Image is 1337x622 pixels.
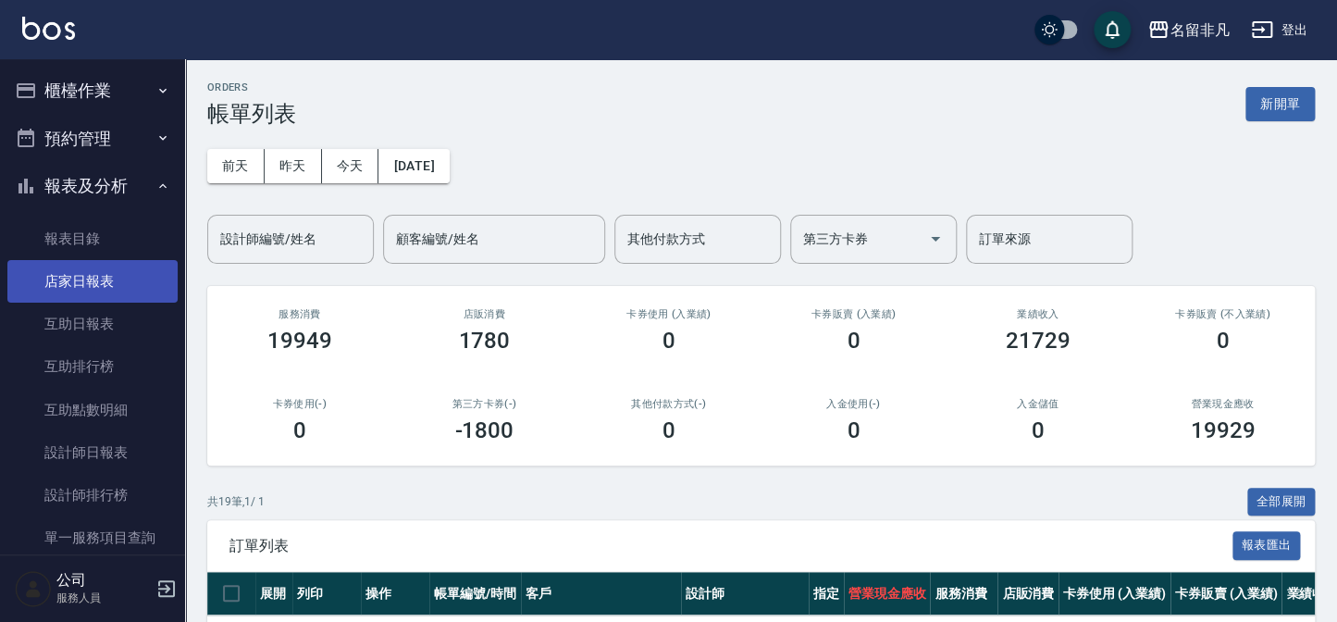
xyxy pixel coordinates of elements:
h2: 第三方卡券(-) [415,398,555,410]
button: 報表及分析 [7,162,178,210]
button: 名留非凡 [1140,11,1236,49]
a: 單一服務項目查詢 [7,516,178,559]
th: 指定 [809,572,844,616]
h2: 業績收入 [968,308,1108,320]
button: 昨天 [265,149,322,183]
button: [DATE] [378,149,449,183]
button: 前天 [207,149,265,183]
th: 展開 [255,572,292,616]
th: 列印 [292,572,361,616]
h3: 0 [1032,417,1045,443]
h2: 入金儲值 [968,398,1108,410]
th: 卡券販賣 (入業績) [1170,572,1282,616]
p: 共 19 筆, 1 / 1 [207,493,265,510]
a: 互助排行榜 [7,345,178,388]
th: 店販消費 [997,572,1058,616]
th: 帳單編號/時間 [429,572,521,616]
th: 卡券使用 (入業績) [1058,572,1170,616]
button: save [1094,11,1131,48]
h3: 1780 [458,328,510,354]
button: 今天 [322,149,379,183]
h2: 卡券販賣 (入業績) [784,308,924,320]
h2: 卡券販賣 (不入業績) [1153,308,1294,320]
h3: -1800 [454,417,514,443]
button: 報表匯出 [1232,531,1301,560]
h2: 入金使用(-) [784,398,924,410]
span: 訂單列表 [229,537,1232,555]
a: 設計師日報表 [7,431,178,474]
img: Person [15,570,52,607]
h3: 21729 [1006,328,1071,354]
h3: 0 [662,328,675,354]
button: 新開單 [1245,87,1315,121]
a: 互助日報表 [7,303,178,345]
h2: ORDERS [207,81,296,93]
h3: 0 [662,417,675,443]
h2: 卡券使用(-) [229,398,370,410]
h3: 0 [293,417,306,443]
a: 互助點數明細 [7,389,178,431]
h3: 服務消費 [229,308,370,320]
h5: 公司 [56,571,151,590]
div: 名留非凡 [1170,19,1229,42]
h2: 營業現金應收 [1153,398,1294,410]
a: 報表匯出 [1232,536,1301,554]
a: 店家日報表 [7,260,178,303]
h3: 0 [847,417,860,443]
button: 櫃檯作業 [7,67,178,115]
h3: 帳單列表 [207,101,296,127]
a: 新開單 [1245,94,1315,112]
h3: 19949 [267,328,332,354]
button: 登出 [1244,13,1315,47]
h2: 店販消費 [415,308,555,320]
p: 服務人員 [56,590,151,606]
h3: 19929 [1190,417,1255,443]
th: 客戶 [521,572,681,616]
button: 預約管理 [7,115,178,163]
h2: 卡券使用 (入業績) [599,308,739,320]
th: 營業現金應收 [844,572,931,616]
th: 服務消費 [930,572,997,616]
img: Logo [22,17,75,40]
th: 設計師 [681,572,809,616]
a: 設計師排行榜 [7,474,178,516]
th: 操作 [361,572,429,616]
h2: 其他付款方式(-) [599,398,739,410]
a: 報表目錄 [7,218,178,260]
h3: 0 [1216,328,1229,354]
h3: 0 [847,328,860,354]
button: 全部展開 [1247,488,1316,516]
button: Open [921,224,950,254]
